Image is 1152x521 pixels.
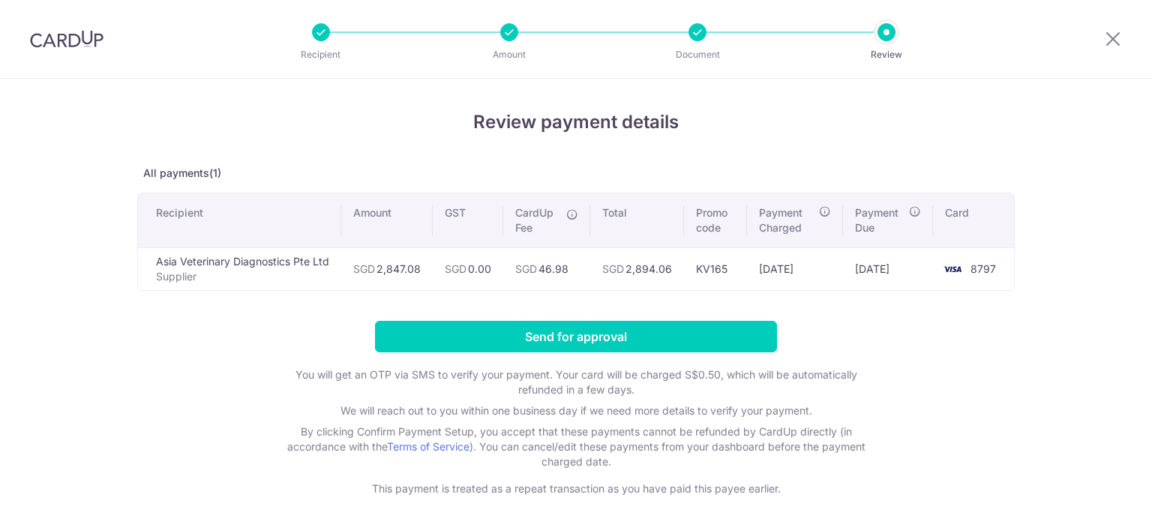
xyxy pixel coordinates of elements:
[642,47,753,62] p: Document
[137,109,1015,136] h4: Review payment details
[433,193,503,247] th: GST
[590,193,684,247] th: Total
[602,262,624,275] span: SGD
[276,481,876,496] p: This payment is treated as a repeat transaction as you have paid this payee earlier.
[341,193,433,247] th: Amount
[137,166,1015,181] p: All payments(1)
[387,440,469,453] a: Terms of Service
[933,193,1014,247] th: Card
[684,247,747,290] td: KV165
[30,30,103,48] img: CardUp
[341,247,433,290] td: 2,847.08
[454,47,565,62] p: Amount
[590,247,684,290] td: 2,894.06
[831,47,942,62] p: Review
[375,321,777,352] input: Send for approval
[747,247,843,290] td: [DATE]
[937,260,967,278] img: <span class="translation_missing" title="translation missing: en.account_steps.new_confirm_form.b...
[515,205,559,235] span: CardUp Fee
[276,403,876,418] p: We will reach out to you within one business day if we need more details to verify your payment.
[433,247,503,290] td: 0.00
[843,247,933,290] td: [DATE]
[515,262,537,275] span: SGD
[970,262,996,275] span: 8797
[353,262,375,275] span: SGD
[445,262,466,275] span: SGD
[138,247,341,290] td: Asia Veterinary Diagnostics Pte Ltd
[759,205,814,235] span: Payment Charged
[503,247,590,290] td: 46.98
[276,367,876,397] p: You will get an OTP via SMS to verify your payment. Your card will be charged S$0.50, which will ...
[1056,476,1137,514] iframe: Opens a widget where you can find more information
[138,193,341,247] th: Recipient
[156,269,329,284] p: Supplier
[684,193,747,247] th: Promo code
[276,424,876,469] p: By clicking Confirm Payment Setup, you accept that these payments cannot be refunded by CardUp di...
[855,205,904,235] span: Payment Due
[265,47,376,62] p: Recipient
